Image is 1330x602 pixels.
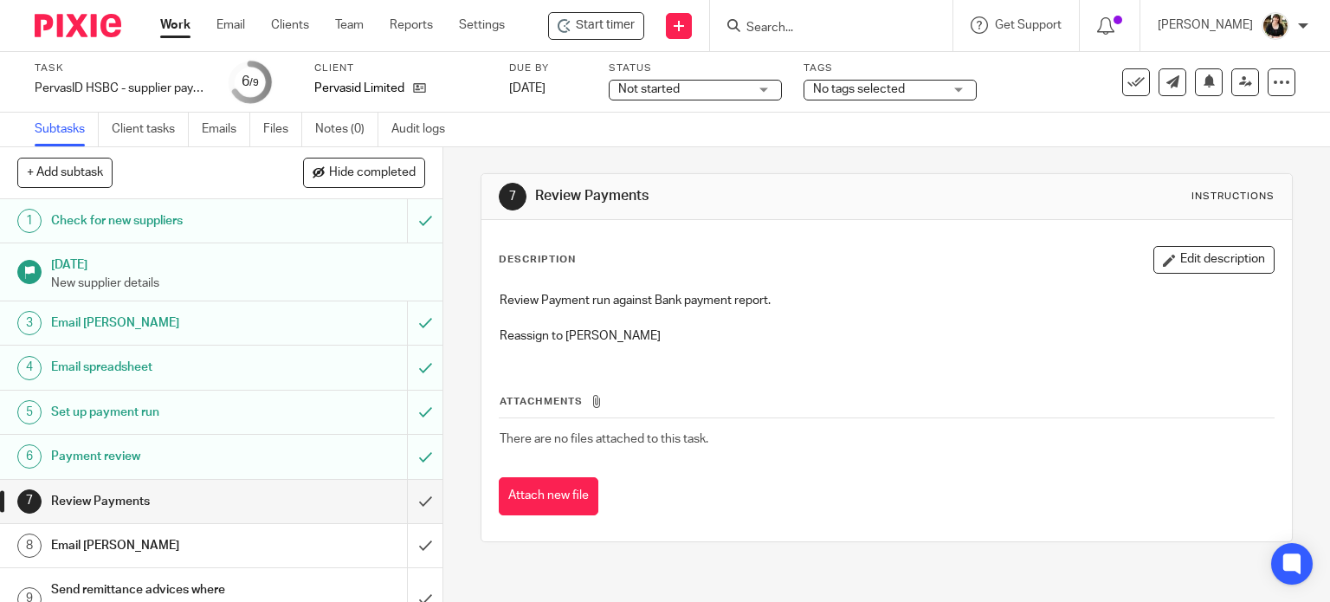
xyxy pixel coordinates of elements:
p: [PERSON_NAME] [1158,16,1253,34]
p: New supplier details [51,275,425,292]
h1: Check for new suppliers [51,208,277,234]
h1: Payment review [51,443,277,469]
h1: Email [PERSON_NAME] [51,310,277,336]
a: Settings [459,16,505,34]
p: Description [499,253,576,267]
a: Email [216,16,245,34]
div: 5 [17,400,42,424]
a: Notes (0) [315,113,378,146]
div: 8 [17,534,42,558]
span: There are no files attached to this task. [500,433,708,445]
a: Reports [390,16,433,34]
div: PervasID HSBC - supplier payment run [35,80,208,97]
h1: Email spreadsheet [51,354,277,380]
a: Subtasks [35,113,99,146]
h1: Set up payment run [51,399,277,425]
label: Status [609,61,782,75]
img: Pixie [35,14,121,37]
div: 7 [499,183,526,210]
h1: Email [PERSON_NAME] [51,533,277,559]
label: Client [314,61,487,75]
p: Review Payment run against Bank payment report. [500,292,1275,309]
div: 4 [17,356,42,380]
h1: Review Payments [535,187,923,205]
span: No tags selected [813,83,905,95]
div: Instructions [1191,190,1275,204]
div: 1 [17,209,42,233]
div: 6 [242,72,259,92]
a: Client tasks [112,113,189,146]
p: Reassign to [PERSON_NAME] [500,327,1275,345]
button: Attach new file [499,477,598,516]
span: Get Support [995,19,1062,31]
span: Attachments [500,397,583,406]
a: Clients [271,16,309,34]
a: Team [335,16,364,34]
a: Files [263,113,302,146]
span: [DATE] [509,82,546,94]
div: 6 [17,444,42,469]
label: Task [35,61,208,75]
p: Pervasid Limited [314,80,404,97]
a: Emails [202,113,250,146]
span: Start timer [576,16,635,35]
div: Pervasid Limited - PervasID HSBC - supplier payment run [548,12,644,40]
label: Tags [804,61,977,75]
div: 7 [17,489,42,514]
img: Helen%20Campbell.jpeg [1262,12,1289,40]
a: Audit logs [391,113,458,146]
div: 3 [17,311,42,335]
h1: Review Payments [51,489,277,515]
button: Hide completed [303,158,425,187]
button: + Add subtask [17,158,113,187]
span: Not started [618,83,680,95]
h1: [DATE] [51,252,425,274]
button: Edit description [1153,246,1275,274]
small: /9 [249,78,259,87]
span: Hide completed [329,166,416,180]
input: Search [745,21,901,36]
a: Work [160,16,190,34]
label: Due by [509,61,587,75]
